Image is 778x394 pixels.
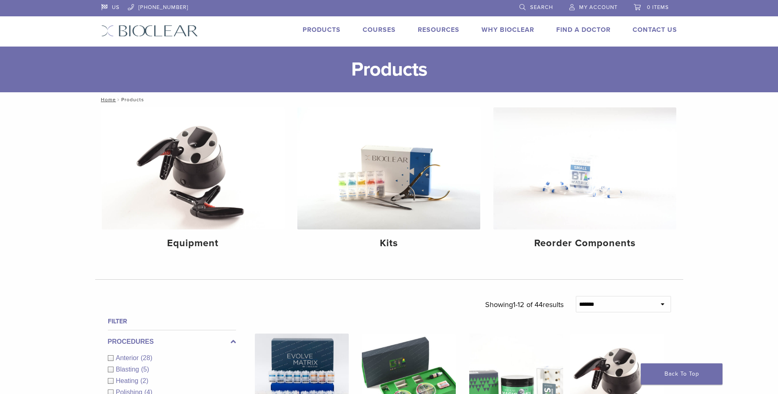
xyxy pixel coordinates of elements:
span: (5) [141,366,149,373]
a: Equipment [102,107,285,256]
span: 1-12 of 44 [513,300,543,309]
a: Why Bioclear [482,26,534,34]
span: 0 items [647,4,669,11]
h4: Equipment [108,236,278,251]
span: (2) [140,377,149,384]
span: (28) [141,354,152,361]
h4: Reorder Components [500,236,670,251]
a: Resources [418,26,459,34]
img: Equipment [102,107,285,229]
img: Bioclear [101,25,198,37]
span: / [116,98,121,102]
a: Courses [363,26,396,34]
label: Procedures [108,337,236,347]
span: Heating [116,377,140,384]
img: Reorder Components [493,107,676,229]
a: Find A Doctor [556,26,611,34]
img: Kits [297,107,480,229]
a: Products [303,26,341,34]
a: Home [98,97,116,102]
span: Blasting [116,366,141,373]
a: Back To Top [641,363,722,385]
p: Showing results [485,296,564,313]
a: Contact Us [633,26,677,34]
span: Anterior [116,354,141,361]
h4: Kits [304,236,474,251]
span: My Account [579,4,617,11]
a: Kits [297,107,480,256]
a: Reorder Components [493,107,676,256]
h4: Filter [108,316,236,326]
span: Search [530,4,553,11]
nav: Products [95,92,683,107]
